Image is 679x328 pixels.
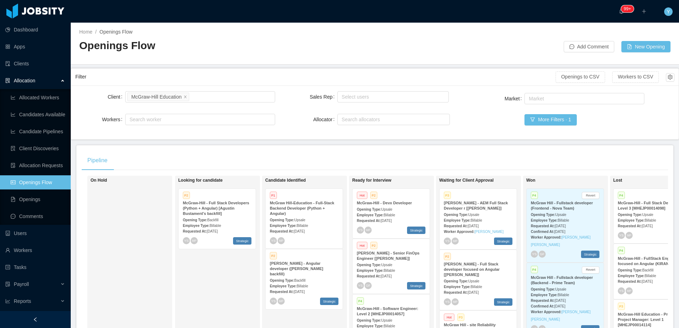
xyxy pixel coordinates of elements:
strong: McGraw Hill - Fullstack developer (Backend - Prime Team) [531,275,593,285]
a: icon: pie-chartDashboard [5,23,65,37]
strong: Worker Approved: [531,235,562,239]
a: [PERSON_NAME] [PERSON_NAME] [531,310,591,321]
a: icon: line-chartAllocated Workers [11,90,65,105]
span: Upsale [381,318,392,322]
span: Payroll [14,281,29,287]
span: Billable [297,224,308,228]
span: Upsale [381,207,392,211]
span: Strategic [407,227,425,234]
button: Revert [582,192,599,199]
strong: Opening Type: [270,279,294,282]
i: icon: plus [642,9,646,14]
span: [DATE] [294,229,304,233]
strong: McGraw-Hill - FullStack Engineer focused on Angular (KIRAN) [618,256,679,266]
strong: Requested At: [357,274,381,278]
span: Upsale [642,213,653,217]
span: MP [453,239,457,242]
span: Y [667,7,670,16]
strong: Confirmed At: [531,230,554,234]
span: [DATE] [468,291,478,294]
h1: Ready for Interview [352,178,451,183]
strong: Employee Type: [270,284,297,288]
span: Billable [645,218,656,222]
strong: McGraw-Hill - Software Engineer: Level 2 [MHEJP00014057] [357,306,418,316]
div: Search worker [129,116,264,123]
span: YS [271,239,275,242]
button: icon: messageAdd Comment [564,41,614,52]
i: icon: line-chart [5,299,10,304]
div: Search allocators [342,116,442,123]
strong: Employee Type: [618,218,645,222]
a: icon: userWorkers [5,243,65,257]
strong: Opening Type: [444,213,468,217]
strong: Employee Type: [531,218,558,222]
strong: Employee Type: [444,285,471,289]
h1: Won [526,178,625,183]
span: YS [184,239,188,242]
span: Strategic [581,251,599,258]
button: Revert [582,266,599,274]
strong: Opening Type: [357,207,381,211]
span: Strategic [407,282,425,289]
strong: McGraw Hill - Fullstack developer (Frontend - Nova Team) [531,201,593,210]
button: icon: filterMore Filters · 1 [524,114,576,125]
a: Home [79,29,92,35]
div: Market [529,95,637,102]
span: MP [453,300,457,303]
span: [DATE] [555,299,565,303]
span: Upsale [294,218,305,222]
span: Upsale [555,287,566,291]
span: Billable [471,285,482,289]
span: Billable [558,293,569,297]
a: icon: file-textOpenings [11,192,65,206]
span: [DATE] [642,224,652,228]
span: Allocation [14,78,35,83]
input: Workers [127,115,131,124]
span: MP [627,234,631,237]
span: / [95,29,97,35]
span: P4 [531,192,538,199]
span: YS [445,300,449,304]
strong: Employee Type: [531,293,558,297]
button: Workers to CSV [612,71,659,83]
strong: Requested At: [444,224,468,228]
a: icon: profileTasks [5,260,65,274]
label: Allocator [313,117,337,122]
strong: Opening Type: [444,279,468,283]
i: icon: file-protect [5,282,10,287]
span: Billable [471,218,482,222]
strong: Requested At: [357,219,381,223]
strong: Requested At: [270,229,294,233]
span: GF [540,252,544,256]
div: Filter [75,70,556,83]
a: icon: file-doneAllocation Requests [11,158,65,172]
span: P1 [270,192,277,199]
span: Billable [384,213,395,217]
span: Reports [14,298,31,304]
span: Strategic [320,298,338,305]
button: icon: setting [666,73,674,82]
a: [PERSON_NAME] [PERSON_NAME] [531,235,591,247]
span: Billable [210,224,221,228]
a: icon: line-chartCandidate Pipelines [11,124,65,139]
span: P2 [444,253,451,260]
strong: Opening Type: [531,287,555,291]
span: MP [366,228,370,232]
span: Hot [357,242,367,249]
label: Workers [102,117,125,122]
strong: Employee Type: [357,324,384,328]
span: Backfill [207,218,219,222]
h2: Openings Flow [79,39,375,53]
span: P2 [183,192,190,199]
span: Backfill [294,279,306,282]
span: Openings Flow [99,29,132,35]
strong: Employee Type: [618,274,645,278]
span: YS [619,234,623,238]
h1: Looking for candidate [178,178,277,183]
strong: Requested At: [618,224,642,228]
span: [DATE] [207,229,217,233]
span: MP [192,239,196,242]
span: YS [619,289,623,293]
strong: McGraw-Hill - Full Stack Developers (Python + Angular) [Agustin Bustament's backfill] [183,201,249,216]
a: icon: robotUsers [5,226,65,240]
